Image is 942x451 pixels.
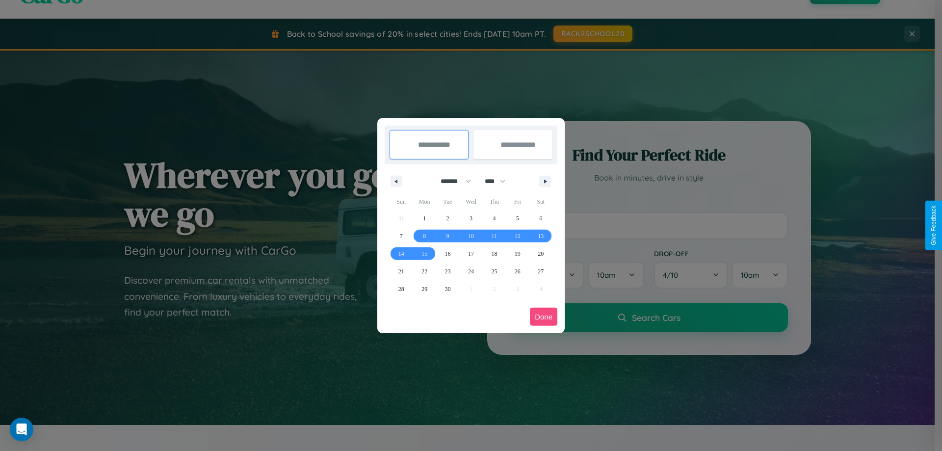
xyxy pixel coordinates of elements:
[445,280,451,298] span: 30
[468,245,474,263] span: 17
[515,245,521,263] span: 19
[506,227,529,245] button: 12
[506,210,529,227] button: 5
[470,210,472,227] span: 3
[445,245,451,263] span: 16
[459,227,482,245] button: 10
[483,245,506,263] button: 18
[398,245,404,263] span: 14
[491,245,497,263] span: 18
[413,280,436,298] button: 29
[493,210,496,227] span: 4
[538,227,544,245] span: 13
[529,263,552,280] button: 27
[529,210,552,227] button: 6
[515,227,521,245] span: 12
[445,263,451,280] span: 23
[10,418,33,441] div: Open Intercom Messenger
[930,206,937,245] div: Give Feedback
[459,245,482,263] button: 17
[436,210,459,227] button: 2
[423,210,426,227] span: 1
[529,227,552,245] button: 13
[459,210,482,227] button: 3
[539,210,542,227] span: 6
[413,263,436,280] button: 22
[506,263,529,280] button: 26
[398,263,404,280] span: 21
[413,210,436,227] button: 1
[421,245,427,263] span: 15
[506,194,529,210] span: Fri
[483,194,506,210] span: Thu
[436,280,459,298] button: 30
[413,194,436,210] span: Mon
[436,263,459,280] button: 23
[538,245,544,263] span: 20
[529,245,552,263] button: 20
[413,245,436,263] button: 15
[468,263,474,280] span: 24
[530,308,557,326] button: Done
[538,263,544,280] span: 27
[446,227,449,245] span: 9
[390,280,413,298] button: 28
[483,227,506,245] button: 11
[390,263,413,280] button: 21
[400,227,403,245] span: 7
[483,263,506,280] button: 25
[529,194,552,210] span: Sat
[492,227,497,245] span: 11
[491,263,497,280] span: 25
[468,227,474,245] span: 10
[436,194,459,210] span: Tue
[421,280,427,298] span: 29
[446,210,449,227] span: 2
[436,245,459,263] button: 16
[516,210,519,227] span: 5
[390,227,413,245] button: 7
[459,194,482,210] span: Wed
[436,227,459,245] button: 9
[390,245,413,263] button: 14
[421,263,427,280] span: 22
[506,245,529,263] button: 19
[398,280,404,298] span: 28
[423,227,426,245] span: 8
[515,263,521,280] span: 26
[390,194,413,210] span: Sun
[483,210,506,227] button: 4
[459,263,482,280] button: 24
[413,227,436,245] button: 8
